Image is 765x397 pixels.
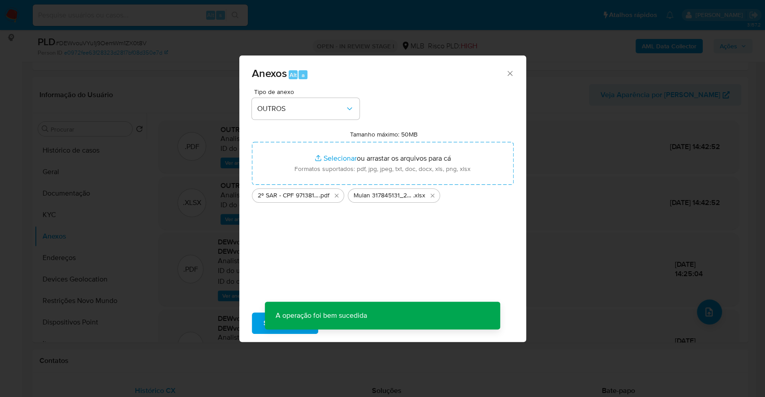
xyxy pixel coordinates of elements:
span: Subir arquivo [264,313,307,333]
button: Excluir 2º SAR - CPF 97138134215 - ELSON TULIMAR MACEDO DA SILVA JUNIOR - Documentos Google.pdf [331,190,342,201]
span: Alt [290,71,297,79]
span: Anexos [252,65,287,81]
span: .xlsx [413,191,425,200]
span: Cancelar [333,313,363,333]
span: OUTROS [257,104,345,113]
span: a [302,71,305,79]
label: Tamanho máximo: 50MB [350,130,418,138]
ul: Arquivos selecionados [252,185,514,203]
span: .pdf [319,191,329,200]
p: A operação foi bem sucedida [265,302,378,329]
span: Mulan 317845131_2025_09_02_15_36_25 [354,191,413,200]
span: 2º SAR - CPF 97138134215 - [PERSON_NAME] - Documentos Google [258,191,319,200]
span: Tipo de anexo [254,89,362,95]
button: Subir arquivo [252,312,318,334]
button: Fechar [506,69,514,77]
button: Excluir Mulan 317845131_2025_09_02_15_36_25.xlsx [427,190,438,201]
button: OUTROS [252,98,359,120]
